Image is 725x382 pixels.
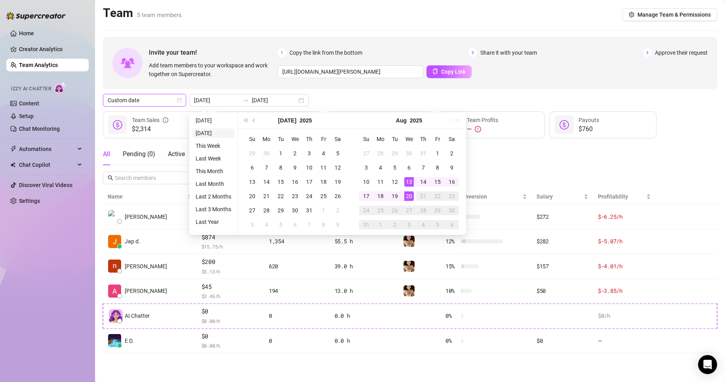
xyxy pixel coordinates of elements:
[430,146,445,160] td: 2025-08-01
[362,177,371,187] div: 10
[316,189,331,203] td: 2025-07-25
[376,206,385,215] div: 25
[245,203,259,218] td: 2025-07-27
[430,218,445,232] td: 2025-09-05
[202,307,259,316] span: $0
[245,218,259,232] td: 2025-08-03
[278,113,296,128] button: Choose a month
[103,189,197,204] th: Name
[202,292,259,300] span: $ 3.46 /h
[241,113,250,128] button: Last year (Control + left)
[274,132,288,146] th: Tu
[274,218,288,232] td: 2025-08-05
[376,191,385,201] div: 18
[430,132,445,146] th: Fr
[598,212,651,221] div: $-6.25 /h
[410,113,422,128] button: Choose a year
[269,262,325,271] div: 620
[192,217,234,227] li: Last Year
[390,163,400,172] div: 5
[416,218,430,232] td: 2025-09-04
[202,282,259,292] span: $45
[447,220,457,229] div: 6
[433,177,442,187] div: 15
[11,85,51,93] span: Izzy AI Chatter
[108,235,121,248] img: Jap de Jesus
[109,309,123,323] img: izzy-ai-chatter-avatar-DDCN_rTZ.svg
[10,146,17,152] span: thunderbolt
[290,220,300,229] div: 6
[335,311,394,320] div: 0.0 h
[245,146,259,160] td: 2025-06-29
[430,175,445,189] td: 2025-08-15
[304,163,314,172] div: 10
[388,189,402,203] td: 2025-08-19
[537,262,588,271] div: $157
[259,146,274,160] td: 2025-06-30
[390,220,400,229] div: 2
[19,182,72,188] a: Discover Viral Videos
[288,203,302,218] td: 2025-07-30
[373,160,388,175] td: 2025-08-04
[359,218,373,232] td: 2025-08-31
[259,160,274,175] td: 2025-07-07
[274,203,288,218] td: 2025-07-29
[598,286,651,295] div: $-3.85 /h
[445,237,458,246] span: 12 %
[331,175,345,189] td: 2025-07-19
[304,220,314,229] div: 7
[274,160,288,175] td: 2025-07-08
[274,175,288,189] td: 2025-07-15
[108,285,121,298] img: ann
[103,149,110,159] div: All
[467,124,498,134] div: —
[103,6,182,21] h2: Team
[192,128,234,138] li: [DATE]
[192,116,234,125] li: [DATE]
[419,191,428,201] div: 21
[416,203,430,218] td: 2025-08-28
[467,117,498,123] span: Team Profits
[376,163,385,172] div: 4
[637,11,711,18] span: Manage Team & Permissions
[245,175,259,189] td: 2025-07-13
[202,332,259,341] span: $0
[447,206,457,215] div: 30
[445,218,459,232] td: 2025-09-06
[269,286,325,295] div: 194
[333,163,343,172] div: 12
[333,206,343,215] div: 2
[262,163,271,172] div: 7
[333,220,343,229] div: 9
[125,311,150,320] span: AI Chatter
[445,132,459,146] th: Sa
[123,149,155,159] div: Pending ( 0 )
[445,175,459,189] td: 2025-08-16
[132,124,168,134] span: $2,314
[537,193,553,200] span: Salary
[168,150,185,158] span: Active
[202,267,259,275] span: $ 5.13 /h
[331,132,345,146] th: Sa
[359,203,373,218] td: 2025-08-24
[278,48,286,57] span: 1
[276,163,285,172] div: 8
[404,220,414,229] div: 3
[430,160,445,175] td: 2025-08-08
[262,191,271,201] div: 21
[316,146,331,160] td: 2025-07-04
[426,65,472,78] button: Copy Link
[331,160,345,175] td: 2025-07-12
[416,146,430,160] td: 2025-07-31
[402,175,416,189] td: 2025-08-13
[404,163,414,172] div: 6
[19,100,39,107] a: Content
[194,96,239,105] input: Start date
[373,203,388,218] td: 2025-08-25
[259,132,274,146] th: Mo
[19,198,40,204] a: Settings
[304,149,314,158] div: 3
[19,159,75,171] span: Chat Copilot
[245,160,259,175] td: 2025-07-06
[262,206,271,215] div: 28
